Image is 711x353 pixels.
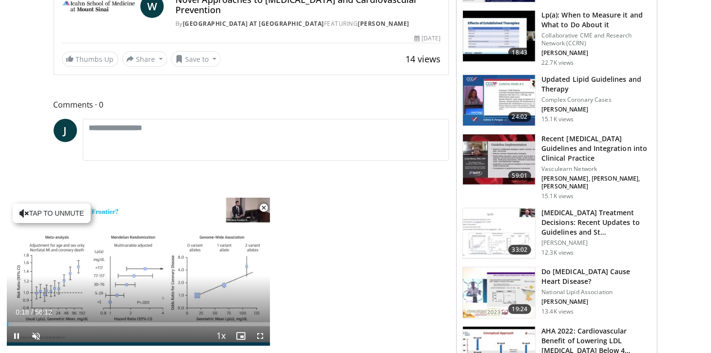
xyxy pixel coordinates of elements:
p: 12.3K views [541,249,574,257]
p: Collaborative CME and Research Network (CCRN) [541,32,651,47]
button: Close [254,198,273,218]
a: 33:02 [MEDICAL_DATA] Treatment Decisions: Recent Updates to Guidelines and St… [PERSON_NAME] 12.3... [462,208,651,260]
img: 77f671eb-9394-4acc-bc78-a9f077f94e00.150x105_q85_crop-smart_upscale.jpg [463,75,535,126]
div: By FEATURING [175,19,441,28]
p: Vasculearn Network [541,165,651,173]
span: 19:24 [508,304,532,314]
span: Comments 0 [54,98,449,111]
span: 0:18 [16,308,29,316]
button: Pause [7,326,26,346]
a: J [54,119,77,142]
a: 18:43 Lp(a): When to Measure it and What to Do About it Collaborative CME and Research Network (C... [462,10,651,67]
div: Progress Bar [7,322,270,326]
p: [PERSON_NAME] [541,239,651,247]
span: 14 views [405,53,441,65]
img: 0bfdbe78-0a99-479c-8700-0132d420b8cd.150x105_q85_crop-smart_upscale.jpg [463,267,535,318]
span: / [31,308,33,316]
a: [GEOGRAPHIC_DATA] at [GEOGRAPHIC_DATA] [183,19,324,28]
span: 56:12 [35,308,52,316]
p: 15.1K views [541,115,574,123]
a: [PERSON_NAME] [358,19,409,28]
img: 6f79f02c-3240-4454-8beb-49f61d478177.150x105_q85_crop-smart_upscale.jpg [463,208,535,259]
button: Tap to unmute [13,204,91,223]
button: Enable picture-in-picture mode [231,326,250,346]
p: National Lipid Association [541,288,651,296]
p: 22.7K views [541,59,574,67]
p: [PERSON_NAME] [541,298,651,306]
button: Fullscreen [250,326,270,346]
img: 7a20132b-96bf-405a-bedd-783937203c38.150x105_q85_crop-smart_upscale.jpg [463,11,535,61]
button: Share [122,51,168,67]
p: [PERSON_NAME] [541,106,651,113]
p: Complex Coronary Cases [541,96,651,104]
span: 18:43 [508,48,532,57]
p: [PERSON_NAME] [541,49,651,57]
a: 59:01 Recent [MEDICAL_DATA] Guidelines and Integration into Clinical Practice Vasculearn Network ... [462,134,651,200]
button: Unmute [26,326,46,346]
a: 24:02 Updated Lipid Guidelines and Therapy Complex Coronary Cases [PERSON_NAME] 15.1K views [462,74,651,126]
h3: Lp(a): When to Measure it and What to Do About it [541,10,651,30]
h3: Do [MEDICAL_DATA] Cause Heart Disease? [541,267,651,286]
h3: Recent [MEDICAL_DATA] Guidelines and Integration into Clinical Practice [541,134,651,163]
img: 87825f19-cf4c-4b91-bba1-ce218758c6bb.150x105_q85_crop-smart_upscale.jpg [463,134,535,185]
video-js: Video Player [7,198,270,346]
h3: [MEDICAL_DATA] Treatment Decisions: Recent Updates to Guidelines and St… [541,208,651,237]
span: 33:02 [508,245,532,255]
p: 15.1K views [541,192,574,200]
h3: Updated Lipid Guidelines and Therapy [541,74,651,94]
p: [PERSON_NAME], [PERSON_NAME], [PERSON_NAME] [541,175,651,190]
a: Thumbs Up [62,52,118,67]
span: 59:01 [508,171,532,181]
p: 13.4K views [541,308,574,316]
div: [DATE] [414,34,441,43]
button: Save to [171,51,221,67]
span: 24:02 [508,112,532,122]
button: Playback Rate [211,326,231,346]
a: 19:24 Do [MEDICAL_DATA] Cause Heart Disease? National Lipid Association [PERSON_NAME] 13.4K views [462,267,651,318]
